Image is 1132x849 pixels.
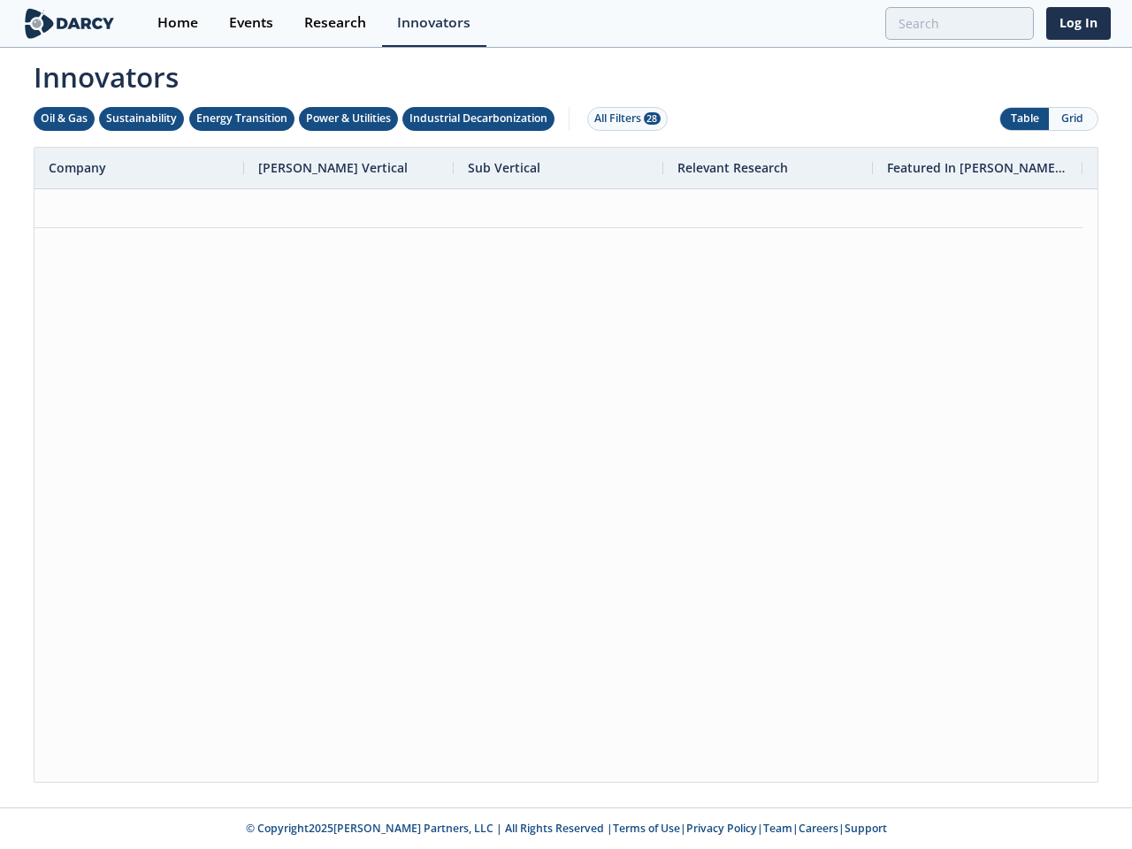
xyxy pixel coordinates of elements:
p: © Copyright 2025 [PERSON_NAME] Partners, LLC | All Rights Reserved | | | | | [25,821,1107,837]
div: Research [304,16,366,30]
button: Oil & Gas [34,107,95,131]
a: Privacy Policy [686,821,757,836]
img: logo-wide.svg [21,8,118,39]
a: Log In [1046,7,1111,40]
div: Energy Transition [196,111,287,126]
span: Company [49,159,106,176]
a: Team [763,821,792,836]
div: Sustainability [106,111,177,126]
div: Home [157,16,198,30]
span: Innovators [21,50,1111,97]
button: Grid [1049,108,1098,130]
button: All Filters 28 [587,107,668,131]
a: Careers [799,821,838,836]
button: Power & Utilities [299,107,398,131]
button: Industrial Decarbonization [402,107,555,131]
div: Industrial Decarbonization [409,111,547,126]
a: Support [845,821,887,836]
a: Terms of Use [613,821,680,836]
button: Sustainability [99,107,184,131]
span: Featured In [PERSON_NAME] Live [887,159,1068,176]
div: Oil & Gas [41,111,88,126]
div: All Filters [594,111,661,126]
div: Events [229,16,273,30]
input: Advanced Search [885,7,1034,40]
span: Sub Vertical [468,159,540,176]
div: Power & Utilities [306,111,391,126]
button: Energy Transition [189,107,294,131]
span: 28 [644,112,661,125]
span: Relevant Research [677,159,788,176]
button: Table [1000,108,1049,130]
div: Innovators [397,16,470,30]
span: [PERSON_NAME] Vertical [258,159,408,176]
